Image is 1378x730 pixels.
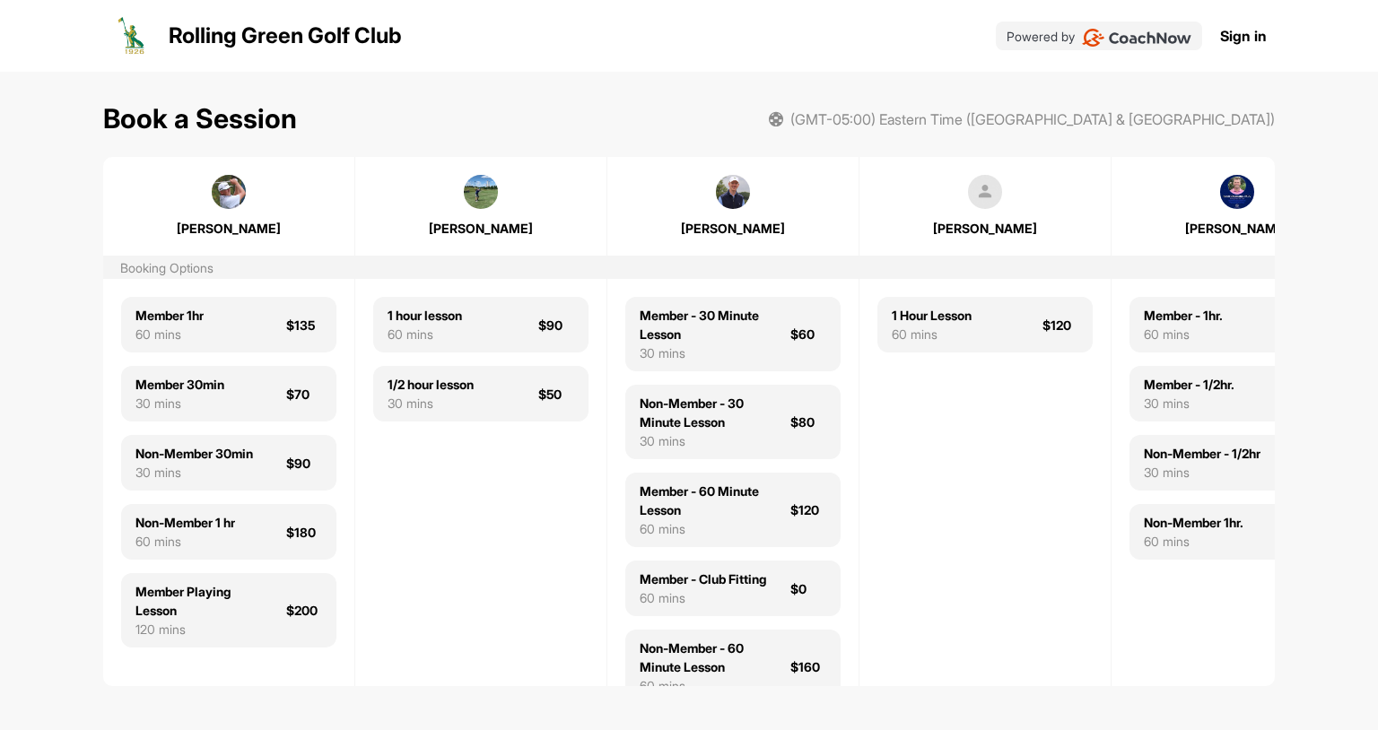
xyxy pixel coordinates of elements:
[1144,325,1223,343] div: 60 mins
[388,325,462,343] div: 60 mins
[640,343,769,362] div: 30 mins
[1144,394,1234,413] div: 30 mins
[892,306,972,325] div: 1 Hour Lesson
[388,306,462,325] div: 1 hour lesson
[1144,306,1223,325] div: Member - 1hr.
[968,175,1002,209] img: square_default-ef6cabf814de5a2bf16c804365e32c732080f9872bdf737d349900a9daf73cf9.png
[212,175,246,209] img: square_f0fd8699626d342409a23b1a51ec4760.jpg
[640,306,769,343] div: Member - 30 Minute Lesson
[538,316,574,335] div: $90
[286,523,322,542] div: $180
[640,431,769,450] div: 30 mins
[135,306,204,325] div: Member 1hr
[135,375,224,394] div: Member 30min
[790,657,826,676] div: $160
[135,532,235,551] div: 60 mins
[790,579,826,598] div: $0
[878,219,1092,238] div: [PERSON_NAME]
[135,325,204,343] div: 60 mins
[374,219,588,238] div: [PERSON_NAME]
[135,463,253,482] div: 30 mins
[135,513,235,532] div: Non-Member 1 hr
[640,482,769,519] div: Member - 60 Minute Lesson
[1220,175,1254,209] img: square_40516db2916e8261e2cdf582b2492737.jpg
[1220,25,1267,47] a: Sign in
[286,601,322,620] div: $200
[135,620,265,639] div: 120 mins
[640,676,769,695] div: 60 mins
[135,444,253,463] div: Non-Member 30min
[640,569,766,588] div: Member - Club Fitting
[286,454,322,473] div: $90
[640,639,769,676] div: Non-Member - 60 Minute Lesson
[1144,513,1243,532] div: Non-Member 1hr.
[1144,463,1260,482] div: 30 mins
[1130,219,1344,238] div: [PERSON_NAME]
[640,519,769,538] div: 60 mins
[122,219,336,238] div: [PERSON_NAME]
[640,588,766,607] div: 60 mins
[388,375,474,394] div: 1/2 hour lesson
[388,394,474,413] div: 30 mins
[1144,444,1260,463] div: Non-Member - 1/2hr
[1082,29,1192,47] img: CoachNow
[111,14,154,57] img: logo
[120,258,214,277] div: Booking Options
[790,413,826,431] div: $80
[640,394,769,431] div: Non-Member - 30 Minute Lesson
[135,394,224,413] div: 30 mins
[286,316,322,335] div: $135
[103,99,297,139] h1: Book a Session
[135,582,265,620] div: Member Playing Lesson
[169,20,402,52] p: Rolling Green Golf Club
[286,385,322,404] div: $70
[1042,316,1078,335] div: $120
[790,109,1275,130] span: (GMT-05:00) Eastern Time ([GEOGRAPHIC_DATA] & [GEOGRAPHIC_DATA])
[1144,532,1243,551] div: 60 mins
[892,325,972,343] div: 60 mins
[626,219,840,238] div: [PERSON_NAME]
[538,385,574,404] div: $50
[716,175,750,209] img: square_c38149ace2d67fed064ce2ecdac316ab.jpg
[790,500,826,519] div: $120
[790,325,826,343] div: $60
[1007,27,1075,46] p: Powered by
[464,175,498,209] img: square_76d474b740ca28bdc38895401cb2d4cb.jpg
[1144,375,1234,394] div: Member - 1/2hr.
